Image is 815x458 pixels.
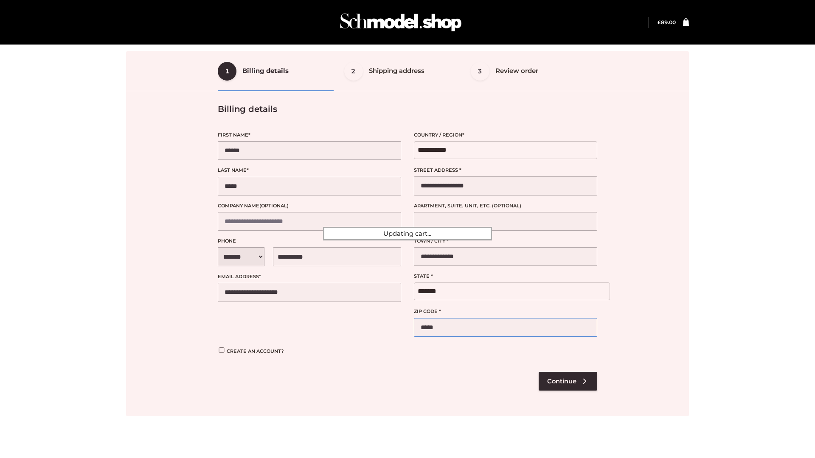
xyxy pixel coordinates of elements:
bdi: 89.00 [658,19,676,25]
a: £89.00 [658,19,676,25]
div: Updating cart... [323,227,492,240]
img: Schmodel Admin 964 [337,6,464,39]
span: £ [658,19,661,25]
